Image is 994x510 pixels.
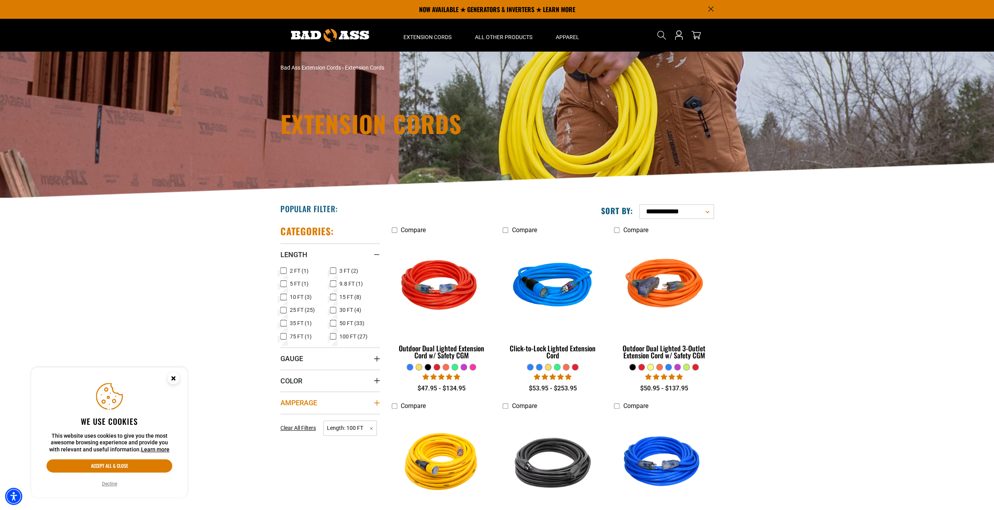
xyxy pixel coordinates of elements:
button: Accept all & close [46,459,172,472]
summary: All Other Products [463,19,544,52]
summary: Color [280,370,380,392]
span: 10 FT (3) [290,294,312,300]
span: Amperage [280,398,317,407]
img: blue [503,242,602,331]
span: Compare [401,402,426,410]
span: Extension Cords [345,64,384,71]
span: Length [280,250,307,259]
summary: Search [655,29,668,41]
span: Compare [623,402,648,410]
summary: Length [280,243,380,265]
img: Bad Ass Extension Cords [291,29,369,42]
h2: We use cookies [46,416,172,426]
span: 75 FT (1) [290,334,312,339]
aside: Cookie Consent [31,367,187,498]
summary: Extension Cords [392,19,463,52]
span: 2 FT (1) [290,268,309,274]
div: Outdoor Dual Lighted 3-Outlet Extension Cord w/ Safety CGM [614,345,714,359]
span: All Other Products [475,34,532,41]
button: Decline [100,480,120,488]
img: blue [615,417,713,507]
span: Gauge [280,354,303,363]
span: Apparel [556,34,579,41]
span: Length: 100 FT [323,421,377,436]
span: Compare [512,402,537,410]
summary: Apparel [544,19,591,52]
summary: Amperage [280,392,380,413]
label: Sort by: [601,206,633,216]
a: cart [690,30,702,40]
span: 3 FT (2) [339,268,358,274]
nav: breadcrumbs [280,64,566,72]
span: 4.80 stars [645,373,683,381]
span: 4.87 stars [534,373,571,381]
div: $53.95 - $253.95 [503,384,602,393]
p: This website uses cookies to give you the most awesome browsing experience and provide you with r... [46,433,172,453]
div: $47.95 - $134.95 [392,384,491,393]
span: 25 FT (25) [290,307,315,313]
a: This website uses cookies to give you the most awesome browsing experience and provide you with r... [141,446,170,453]
span: 5 FT (1) [290,281,309,286]
span: 15 FT (8) [339,294,361,300]
span: 35 FT (1) [290,320,312,326]
a: orange Outdoor Dual Lighted 3-Outlet Extension Cord w/ Safety CGM [614,238,714,363]
span: 30 FT (4) [339,307,361,313]
span: 4.81 stars [423,373,460,381]
img: Red [392,242,491,331]
span: Extension Cords [403,34,451,41]
span: Compare [623,226,648,234]
a: blue Click-to-Lock Lighted Extension Cord [503,238,602,363]
div: Click-to-Lock Lighted Extension Cord [503,345,602,359]
a: Open this option [673,19,685,52]
span: 100 FT (27) [339,334,368,339]
span: Color [280,376,302,385]
img: DEWALT 50-100 foot 12/3 Lighted Click-to-Lock CGM Extension Cord 15A SJTW [392,417,491,507]
a: Red Outdoor Dual Lighted Extension Cord w/ Safety CGM [392,238,491,363]
a: Clear All Filters [280,424,319,432]
span: › [342,64,344,71]
button: Close this option [159,367,187,392]
div: $50.95 - $137.95 [614,384,714,393]
div: Accessibility Menu [5,488,22,505]
img: black [503,417,602,507]
span: 9.8 FT (1) [339,281,363,286]
span: 50 FT (33) [339,320,364,326]
a: Length: 100 FT [323,424,377,431]
h2: Popular Filter: [280,204,338,214]
span: Clear All Filters [280,425,316,431]
a: Bad Ass Extension Cords [280,64,341,71]
img: orange [615,242,713,331]
span: Compare [512,226,537,234]
h2: Categories: [280,225,334,237]
h1: Extension Cords [280,112,566,135]
span: Compare [401,226,426,234]
div: Outdoor Dual Lighted Extension Cord w/ Safety CGM [392,345,491,359]
summary: Gauge [280,347,380,369]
